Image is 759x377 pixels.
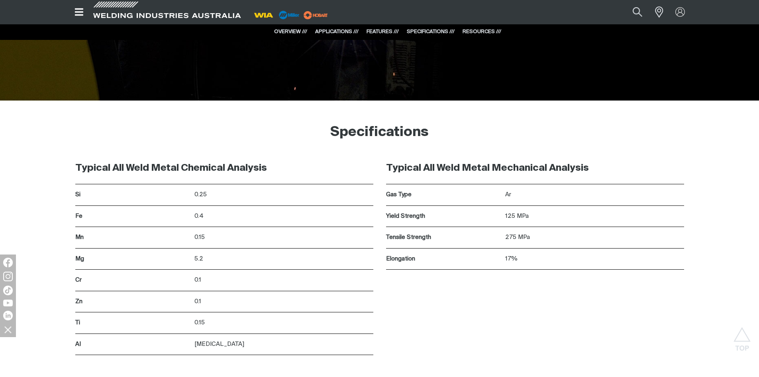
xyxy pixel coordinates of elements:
h2: Specifications [67,124,692,141]
p: Tensile Strength [386,233,501,242]
p: 0.15 [194,233,373,242]
p: Zn [75,297,190,306]
p: Mg [75,255,190,264]
p: Ar [505,190,684,199]
img: Instagram [3,272,13,281]
p: Yield Strength [386,212,501,221]
a: APPLICATIONS /// [315,29,359,34]
a: RESOURCES /// [463,29,501,34]
p: 0.25 [194,190,373,199]
p: 0.15 [194,318,373,328]
a: miller [301,12,330,18]
input: Product name or item number... [614,3,651,21]
img: LinkedIn [3,311,13,320]
p: [MEDICAL_DATA] [194,340,373,349]
button: Scroll to top [733,327,751,345]
p: 0.1 [194,276,373,285]
p: Elongation [386,255,501,264]
p: Si [75,190,190,199]
p: Fe [75,212,190,221]
p: 125 MPa [505,212,684,221]
p: Cr [75,276,190,285]
p: 0.1 [194,297,373,306]
p: 5.2 [194,255,373,264]
p: AI [75,340,190,349]
img: Facebook [3,258,13,267]
a: SPECIFICATIONS /// [407,29,455,34]
a: OVERVIEW /// [274,29,307,34]
p: Gas Type [386,190,501,199]
p: Mn [75,233,190,242]
img: YouTube [3,300,13,306]
img: TikTok [3,286,13,295]
img: miller [301,9,330,21]
p: 275 MPa [505,233,684,242]
h3: Typical All Weld Metal Chemical Analysis [75,162,373,174]
img: hide socials [1,323,15,336]
h3: Typical All Weld Metal Mechanical Analysis [386,162,684,174]
p: 0.4 [194,212,373,221]
button: Search products [624,3,651,21]
p: Ti [75,318,190,328]
a: FEATURES /// [367,29,399,34]
p: 17% [505,255,684,264]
